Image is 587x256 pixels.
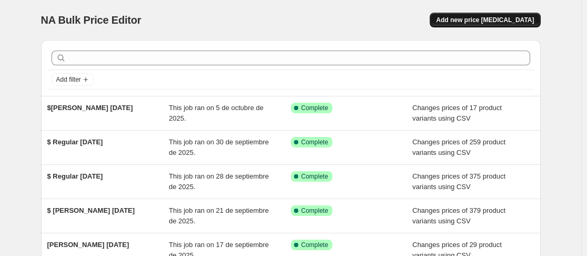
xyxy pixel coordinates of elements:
span: Changes prices of 379 product variants using CSV [412,206,505,225]
span: Add new price [MEDICAL_DATA] [436,16,534,24]
span: $ [PERSON_NAME] [DATE] [47,206,135,214]
span: This job ran on 5 de octubre de 2025. [169,104,264,122]
span: $[PERSON_NAME] [DATE] [47,104,133,112]
span: Complete [301,104,328,112]
span: Complete [301,241,328,249]
span: This job ran on 30 de septiembre de 2025. [169,138,269,156]
span: Changes prices of 17 product variants using CSV [412,104,502,122]
span: Changes prices of 259 product variants using CSV [412,138,505,156]
span: Changes prices of 375 product variants using CSV [412,172,505,191]
span: $ Regular [DATE] [47,138,103,146]
span: Complete [301,172,328,181]
span: This job ran on 28 de septiembre de 2025. [169,172,269,191]
span: [PERSON_NAME] [DATE] [47,241,129,249]
span: This job ran on 21 de septiembre de 2025. [169,206,269,225]
span: Complete [301,138,328,146]
button: Add filter [52,73,94,86]
span: $ Regular [DATE] [47,172,103,180]
button: Add new price [MEDICAL_DATA] [430,13,540,27]
span: Complete [301,206,328,215]
span: Add filter [56,75,81,84]
span: NA Bulk Price Editor [41,14,141,26]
